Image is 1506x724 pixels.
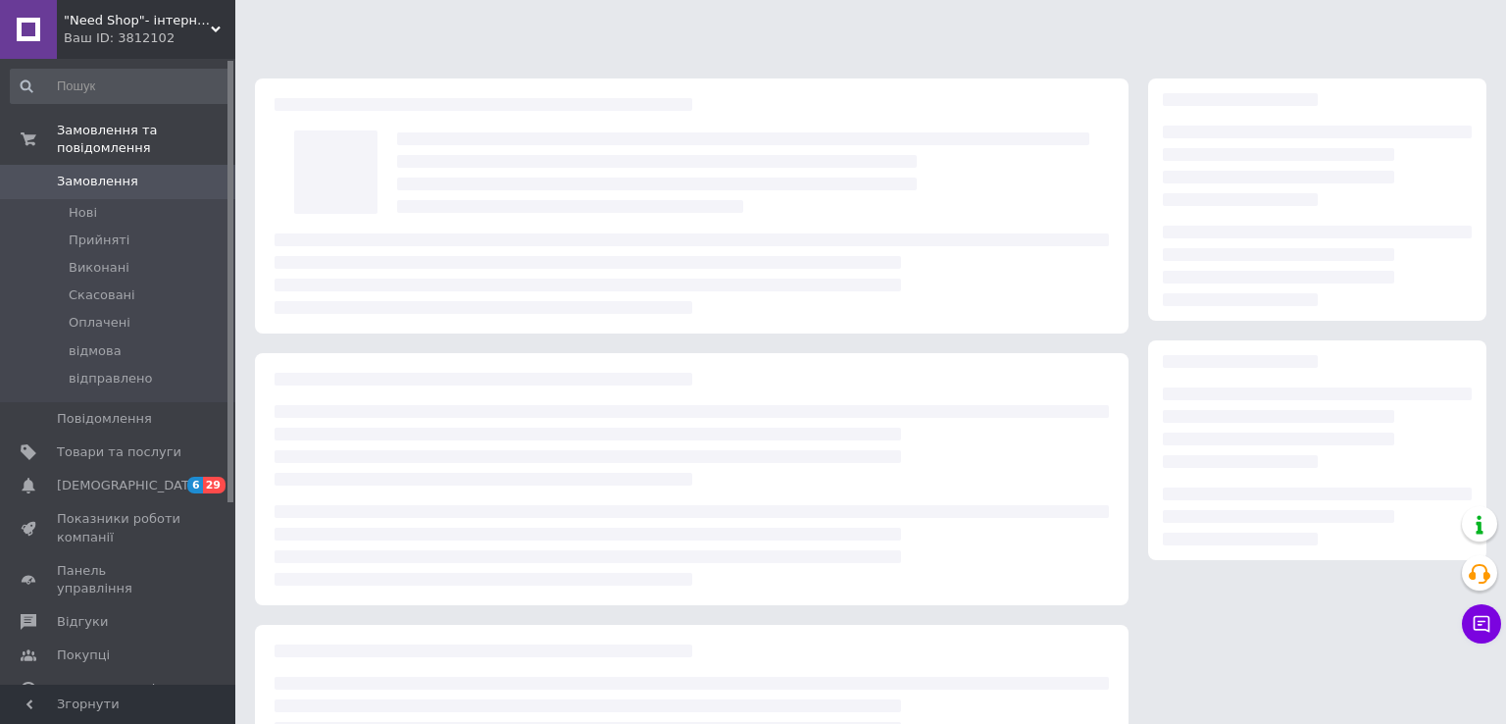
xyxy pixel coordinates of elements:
[57,477,202,494] span: [DEMOGRAPHIC_DATA]
[187,477,203,493] span: 6
[57,510,181,545] span: Показники роботи компанії
[69,370,152,388] span: відправлено
[69,286,135,304] span: Скасовані
[57,122,235,157] span: Замовлення та повідомлення
[64,12,211,29] span: "Need Shop"- інтернет-магазин
[1462,604,1501,644] button: Чат з покупцем
[57,613,108,631] span: Відгуки
[57,173,138,190] span: Замовлення
[69,342,122,360] span: відмова
[69,204,97,222] span: Нові
[57,681,163,698] span: Каталог ProSale
[57,562,181,597] span: Панель управління
[57,646,110,664] span: Покупці
[57,443,181,461] span: Товари та послуги
[69,259,129,277] span: Виконані
[57,410,152,428] span: Повідомлення
[69,232,129,249] span: Прийняті
[10,69,231,104] input: Пошук
[203,477,226,493] span: 29
[69,314,130,332] span: Оплачені
[64,29,235,47] div: Ваш ID: 3812102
